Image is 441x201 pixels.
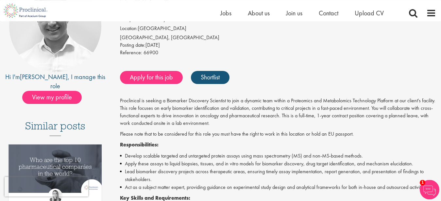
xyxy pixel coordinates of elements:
p: Please note that to be considered for this role you must have the right to work in this location ... [120,130,436,138]
a: Apply for this job [120,71,183,84]
div: [GEOGRAPHIC_DATA], [GEOGRAPHIC_DATA] [120,34,436,42]
li: Act as a subject matter expert, providing guidance on experimental study design and analytical fr... [120,183,436,191]
img: Top 10 pharmaceutical companies in the world 2025 [8,144,102,193]
a: Join us [286,9,302,17]
li: Apply these assays to liquid biopsies, tissues, and in vitro models for biomarker discovery, drug... [120,160,436,168]
span: 66900 [144,49,158,56]
li: Lead biomarker discovery projects across therapeutic areas, ensuring timely assay implementation,... [120,168,436,183]
h3: Similar posts [25,120,85,136]
div: [DATE] [120,42,436,49]
strong: Responsibilities: [120,141,159,148]
a: View my profile [22,92,88,101]
div: Hi I'm , I manage this role [5,72,105,91]
a: Contact [319,9,338,17]
a: [PERSON_NAME] [20,73,68,81]
iframe: reCAPTCHA [5,177,88,196]
label: Reference: [120,49,142,57]
span: Posting date: [120,42,145,48]
a: Jobs [220,9,231,17]
li: [GEOGRAPHIC_DATA] [120,25,436,34]
a: Upload CV [355,9,384,17]
a: About us [248,9,270,17]
span: View my profile [22,91,82,104]
img: Chatbot [420,180,439,199]
li: Develop scalable targeted and untargeted protein assays using mass spectrometry (MS) and non-MS-b... [120,152,436,160]
a: Shortlist [191,71,229,84]
label: Location: [120,25,138,32]
p: Proclinical is seeking a Biomarker Discovery Scientist to join a dynamic team within a Proteomics... [120,97,436,127]
span: 1 [420,180,425,185]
